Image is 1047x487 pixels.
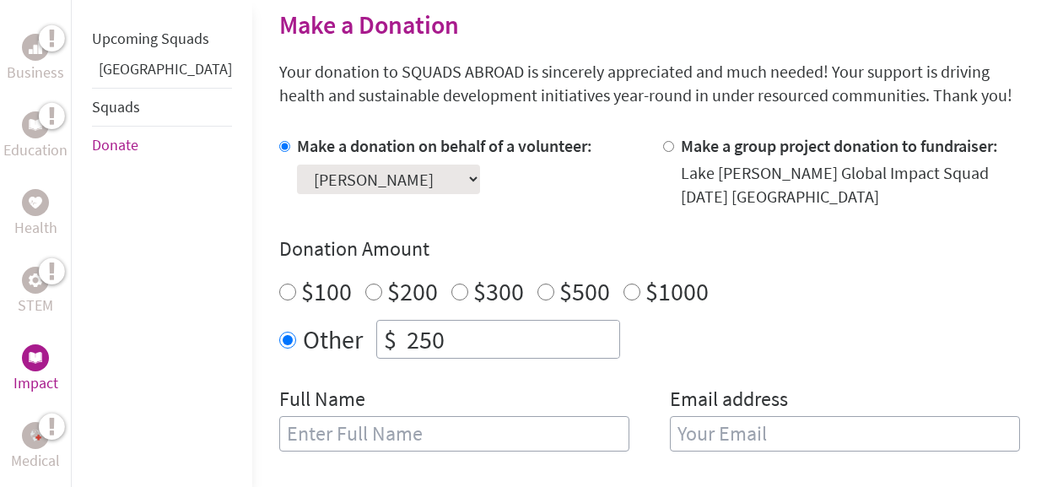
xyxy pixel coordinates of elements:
[14,216,57,240] p: Health
[22,267,49,294] div: STEM
[29,197,42,208] img: Health
[92,20,232,57] li: Upcoming Squads
[22,344,49,371] div: Impact
[22,34,49,61] div: Business
[29,429,42,442] img: Medical
[670,416,1020,452] input: Your Email
[29,119,42,131] img: Education
[403,321,619,358] input: Enter Amount
[11,449,60,473] p: Medical
[92,29,209,48] a: Upcoming Squads
[92,127,232,164] li: Donate
[681,161,1020,208] div: Lake [PERSON_NAME] Global Impact Squad [DATE] [GEOGRAPHIC_DATA]
[279,235,1020,262] h4: Donation Amount
[559,275,610,307] label: $500
[99,59,232,78] a: [GEOGRAPHIC_DATA]
[303,320,363,359] label: Other
[681,135,998,156] label: Make a group project donation to fundraiser:
[92,88,232,127] li: Squads
[670,386,788,416] label: Email address
[3,111,67,162] a: EducationEducation
[7,34,64,84] a: BusinessBusiness
[297,135,592,156] label: Make a donation on behalf of a volunteer:
[279,9,1020,40] h2: Make a Donation
[18,294,53,317] p: STEM
[22,111,49,138] div: Education
[11,422,60,473] a: MedicalMedical
[473,275,524,307] label: $300
[279,60,1020,107] p: Your donation to SQUADS ABROAD is sincerely appreciated and much needed! Your support is driving ...
[301,275,352,307] label: $100
[14,189,57,240] a: HealthHealth
[22,422,49,449] div: Medical
[279,416,629,452] input: Enter Full Name
[29,352,42,364] img: Impact
[377,321,403,358] div: $
[29,41,42,54] img: Business
[29,273,42,287] img: STEM
[279,386,365,416] label: Full Name
[18,267,53,317] a: STEMSTEM
[92,135,138,154] a: Donate
[22,189,49,216] div: Health
[13,371,58,395] p: Impact
[13,344,58,395] a: ImpactImpact
[387,275,438,307] label: $200
[645,275,709,307] label: $1000
[92,57,232,88] li: Belize
[3,138,67,162] p: Education
[7,61,64,84] p: Business
[92,97,140,116] a: Squads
